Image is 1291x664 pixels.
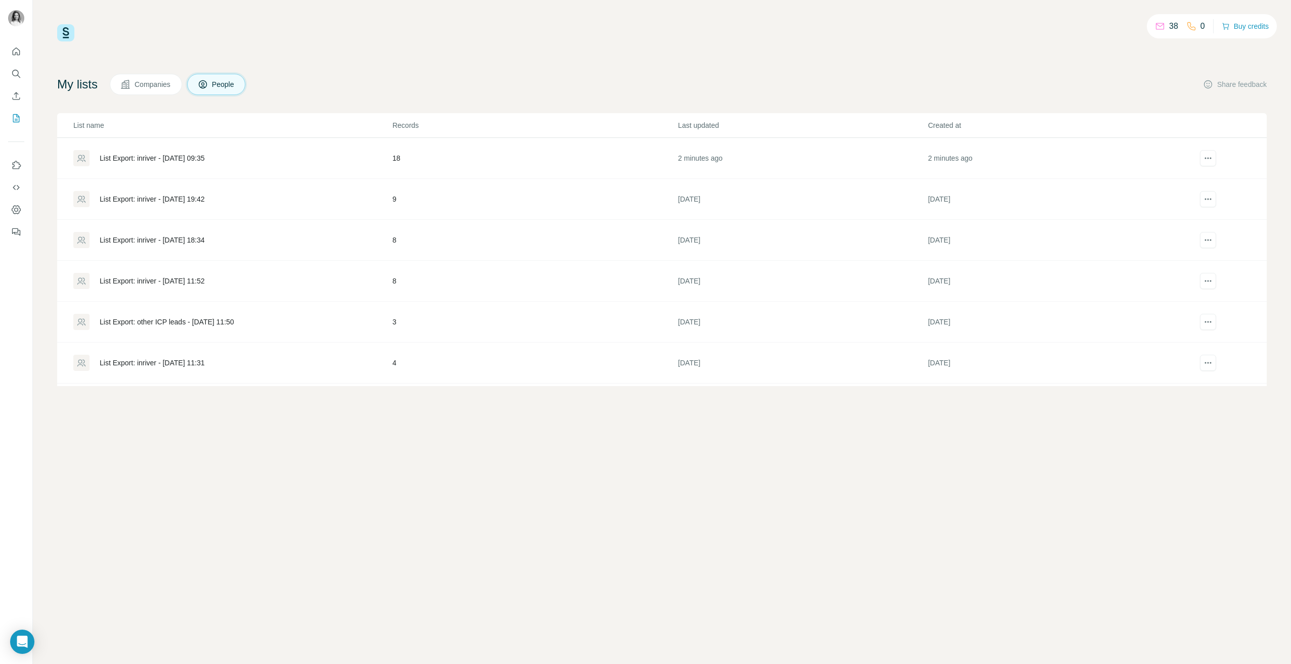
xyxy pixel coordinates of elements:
td: 8 [392,261,678,302]
div: List Export: inriver - [DATE] 11:52 [100,276,204,286]
span: Companies [135,79,171,89]
button: Use Surfe on LinkedIn [8,156,24,174]
div: List Export: other ICP leads - [DATE] 11:50 [100,317,234,327]
td: [DATE] [927,261,1177,302]
button: actions [1200,191,1216,207]
td: 4 [392,343,678,384]
td: 9 [392,179,678,220]
td: [DATE] [927,220,1177,261]
button: Share feedback [1203,79,1267,89]
button: Buy credits [1222,19,1269,33]
p: 38 [1169,20,1178,32]
button: actions [1200,355,1216,371]
td: [DATE] [927,302,1177,343]
h4: My lists [57,76,98,92]
button: actions [1200,150,1216,166]
img: Avatar [8,10,24,26]
button: Feedback [8,223,24,241]
p: 0 [1200,20,1205,32]
td: [DATE] [927,179,1177,220]
button: Search [8,65,24,83]
p: Records [393,120,677,130]
button: Enrich CSV [8,87,24,105]
span: People [212,79,235,89]
div: List Export: inriver - [DATE] 09:35 [100,153,204,163]
img: Surfe Logo [57,24,74,41]
p: List name [73,120,392,130]
td: 2 [392,384,678,424]
td: [DATE] [927,384,1177,424]
td: [DATE] [677,302,927,343]
td: [DATE] [677,261,927,302]
p: Last updated [678,120,927,130]
button: Use Surfe API [8,178,24,197]
td: [DATE] [677,220,927,261]
button: Quick start [8,42,24,61]
td: [DATE] [677,179,927,220]
div: Open Intercom Messenger [10,630,34,654]
p: Created at [928,120,1177,130]
div: List Export: inriver - [DATE] 11:31 [100,358,204,368]
td: [DATE] [677,343,927,384]
td: 18 [392,138,678,179]
td: 8 [392,220,678,261]
button: actions [1200,232,1216,248]
td: 3 [392,302,678,343]
td: 2 minutes ago [677,138,927,179]
button: actions [1200,273,1216,289]
button: actions [1200,314,1216,330]
div: List Export: inriver - [DATE] 18:34 [100,235,204,245]
td: [DATE] [927,343,1177,384]
div: List Export: inriver - [DATE] 19:42 [100,194,204,204]
td: [DATE] [677,384,927,424]
button: My lists [8,109,24,127]
button: Dashboard [8,201,24,219]
td: 2 minutes ago [927,138,1177,179]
